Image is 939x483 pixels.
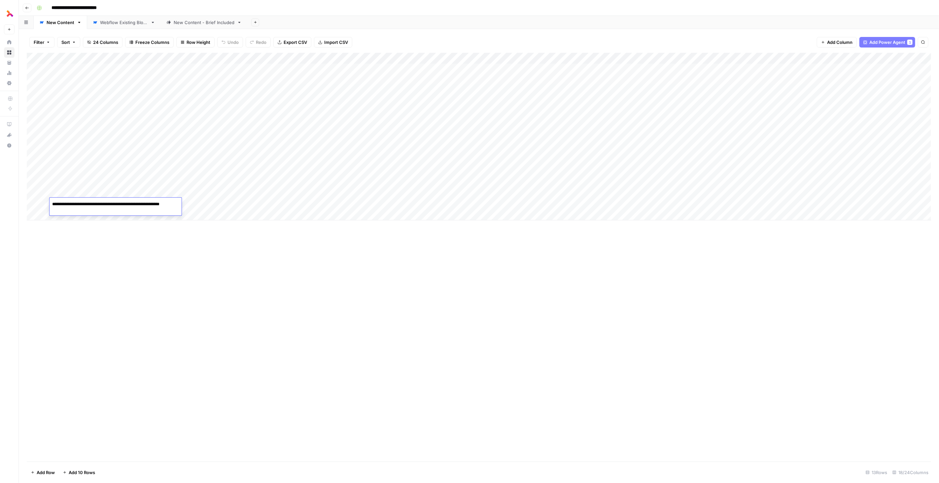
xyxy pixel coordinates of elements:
[174,19,234,26] div: New Content - Brief Included
[4,119,15,130] a: AirOps Academy
[47,19,74,26] div: New Content
[907,40,913,45] div: 1
[61,39,70,46] span: Sort
[863,467,890,478] div: 13 Rows
[34,39,44,46] span: Filter
[869,39,905,46] span: Add Power Agent
[4,47,15,58] a: Browse
[69,469,95,476] span: Add 10 Rows
[827,39,852,46] span: Add Column
[256,39,266,46] span: Redo
[59,467,99,478] button: Add 10 Rows
[161,16,247,29] a: New Content - Brief Included
[187,39,210,46] span: Row Height
[217,37,243,48] button: Undo
[284,39,307,46] span: Export CSV
[34,16,87,29] a: New Content
[890,467,931,478] div: 18/24 Columns
[135,39,169,46] span: Freeze Columns
[4,130,15,140] button: What's new?
[909,40,911,45] span: 1
[246,37,271,48] button: Redo
[4,5,15,22] button: Workspace: Thoughtful AI Content Engine
[4,78,15,88] a: Settings
[4,68,15,78] a: Usage
[4,8,16,19] img: Thoughtful AI Content Engine Logo
[273,37,311,48] button: Export CSV
[227,39,239,46] span: Undo
[859,37,915,48] button: Add Power Agent1
[4,57,15,68] a: Your Data
[4,37,15,48] a: Home
[314,37,352,48] button: Import CSV
[817,37,857,48] button: Add Column
[324,39,348,46] span: Import CSV
[100,19,148,26] div: Webflow Existing Blogs
[29,37,54,48] button: Filter
[37,469,55,476] span: Add Row
[125,37,174,48] button: Freeze Columns
[176,37,215,48] button: Row Height
[87,16,161,29] a: Webflow Existing Blogs
[93,39,118,46] span: 24 Columns
[27,467,59,478] button: Add Row
[57,37,80,48] button: Sort
[4,130,14,140] div: What's new?
[83,37,122,48] button: 24 Columns
[4,140,15,151] button: Help + Support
